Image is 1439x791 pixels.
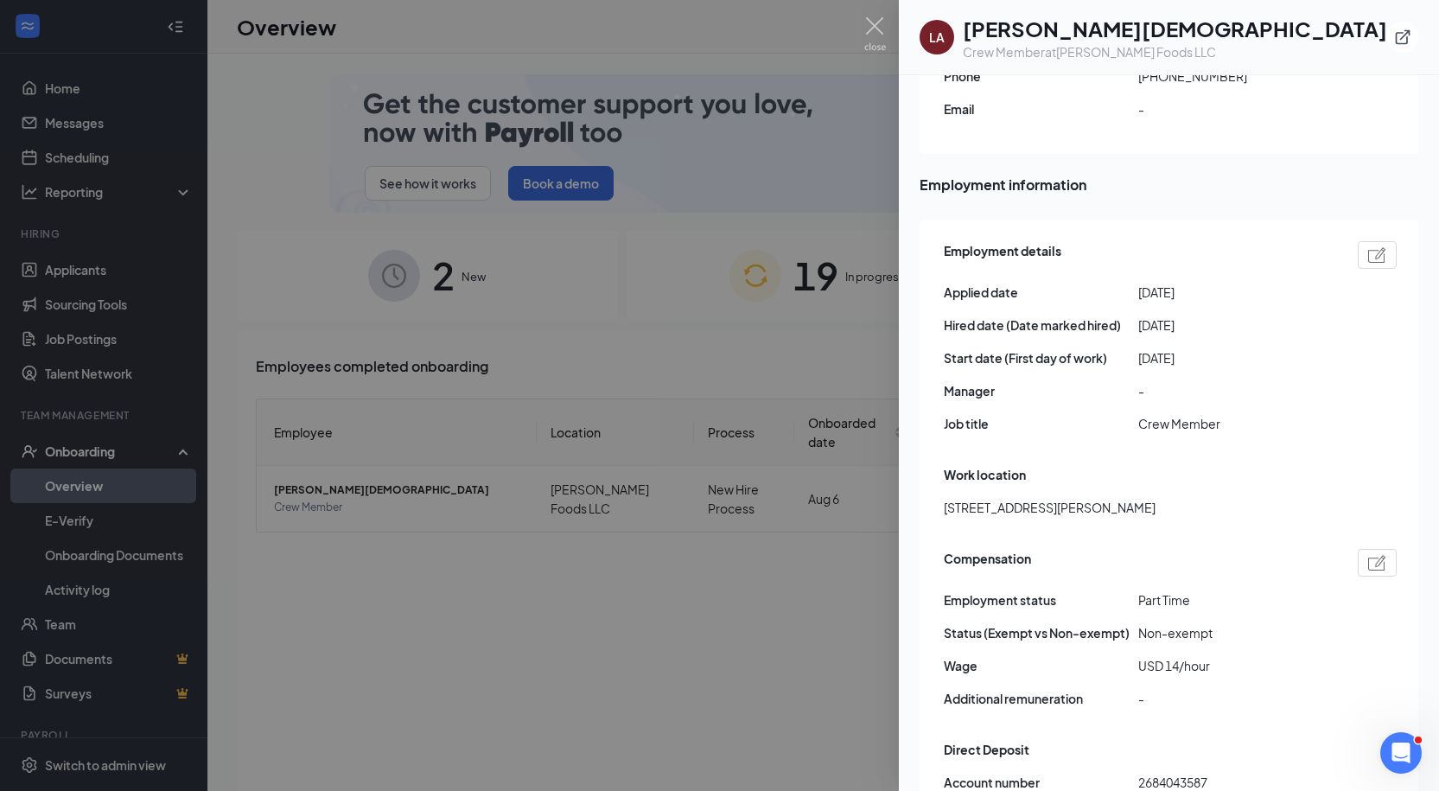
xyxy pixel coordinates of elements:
[1380,732,1422,774] iframe: Intercom live chat
[1138,99,1333,118] span: -
[944,348,1138,367] span: Start date (First day of work)
[944,67,1138,86] span: Phone
[963,14,1387,43] h1: [PERSON_NAME][DEMOGRAPHIC_DATA]
[1138,623,1333,642] span: Non-exempt
[1138,381,1333,400] span: -
[1138,689,1333,708] span: -
[1394,29,1411,46] svg: ExternalLink
[944,99,1138,118] span: Email
[944,740,1029,759] span: Direct Deposit
[1138,316,1333,335] span: [DATE]
[944,498,1156,517] span: [STREET_ADDRESS][PERSON_NAME]
[944,381,1138,400] span: Manager
[1138,656,1333,675] span: USD 14/hour
[963,43,1387,61] div: Crew Member at [PERSON_NAME] Foods LLC
[1138,67,1333,86] span: [PHONE_NUMBER]
[944,241,1061,269] span: Employment details
[1138,348,1333,367] span: [DATE]
[1387,22,1418,53] button: ExternalLink
[1138,414,1333,433] span: Crew Member
[1138,283,1333,302] span: [DATE]
[944,549,1031,577] span: Compensation
[920,174,1418,195] span: Employment information
[1138,590,1333,609] span: Part Time
[944,465,1026,484] span: Work location
[929,29,945,46] div: LA
[944,414,1138,433] span: Job title
[944,316,1138,335] span: Hired date (Date marked hired)
[944,689,1138,708] span: Additional remuneration
[944,623,1138,642] span: Status (Exempt vs Non-exempt)
[944,590,1138,609] span: Employment status
[944,283,1138,302] span: Applied date
[944,656,1138,675] span: Wage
